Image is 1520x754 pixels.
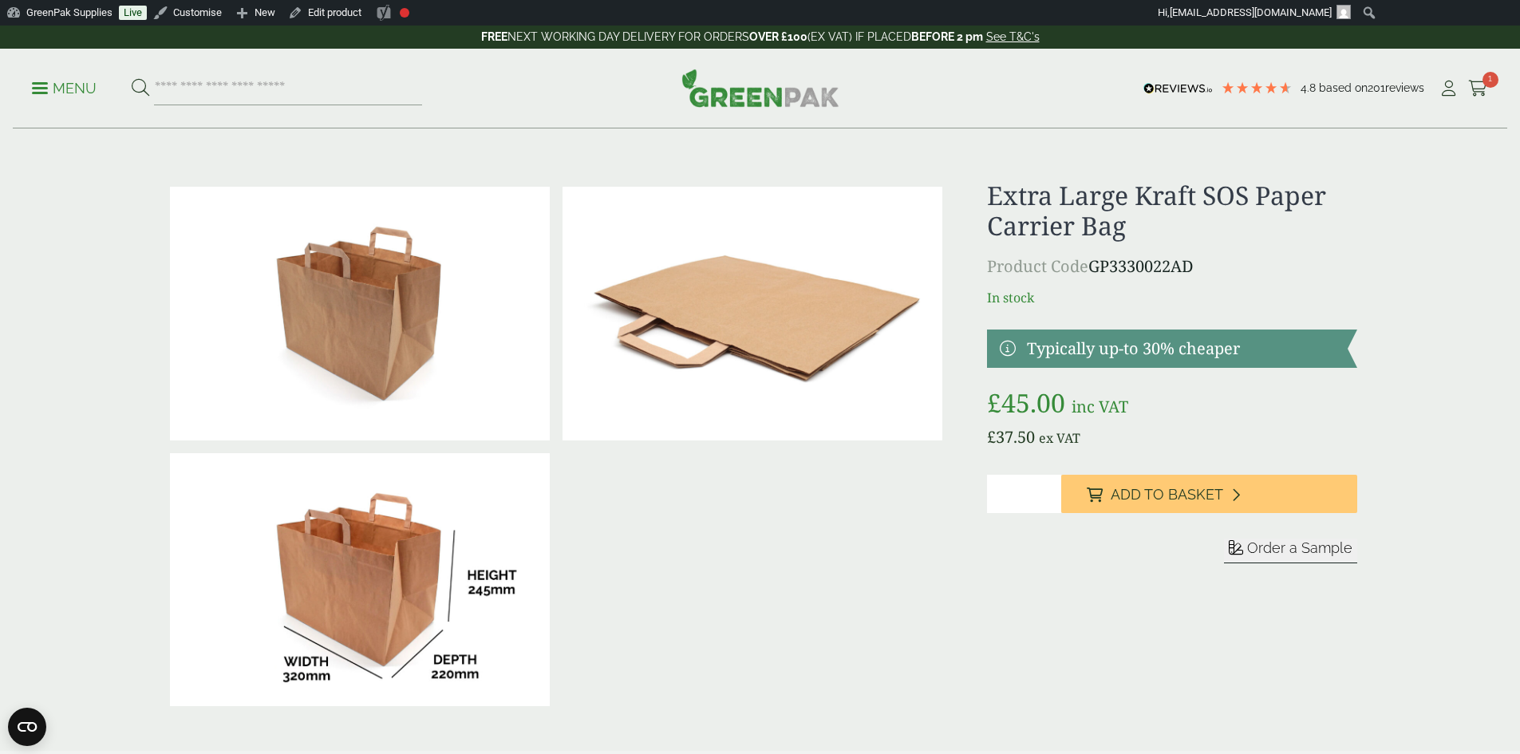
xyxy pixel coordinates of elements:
[987,255,1356,278] p: GP3330022AD
[1221,81,1293,95] div: 4.79 Stars
[170,453,550,707] img: Extra Large Kraft Carrier 333022AD Open DIMS
[1439,81,1459,97] i: My Account
[170,187,550,440] img: Extra Large Kraft Carrier 333022AD Open
[987,385,1001,420] span: £
[119,6,147,20] a: Live
[987,385,1065,420] bdi: 45.00
[1224,539,1357,563] button: Order a Sample
[1385,81,1424,94] span: reviews
[987,288,1356,307] p: In stock
[1143,83,1213,94] img: REVIEWS.io
[32,79,97,98] p: Menu
[1072,396,1128,417] span: inc VAT
[1319,81,1368,94] span: Based on
[563,187,942,440] img: Extra Large Kraft Carrier 333022AD Flatpack
[1170,6,1332,18] span: [EMAIL_ADDRESS][DOMAIN_NAME]
[481,30,507,43] strong: FREE
[1111,486,1223,503] span: Add to Basket
[1247,539,1352,556] span: Order a Sample
[400,8,409,18] div: Focus keyphrase not set
[1301,81,1319,94] span: 4.8
[681,69,839,107] img: GreenPak Supplies
[987,426,1035,448] bdi: 37.50
[1061,475,1357,513] button: Add to Basket
[1468,77,1488,101] a: 1
[1482,72,1498,88] span: 1
[986,30,1040,43] a: See T&C's
[749,30,807,43] strong: OVER £100
[911,30,983,43] strong: BEFORE 2 pm
[1368,81,1385,94] span: 201
[1039,429,1080,447] span: ex VAT
[8,708,46,746] button: Open CMP widget
[987,426,996,448] span: £
[987,180,1356,242] h1: Extra Large Kraft SOS Paper Carrier Bag
[32,79,97,95] a: Menu
[1468,81,1488,97] i: Cart
[987,255,1088,277] span: Product Code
